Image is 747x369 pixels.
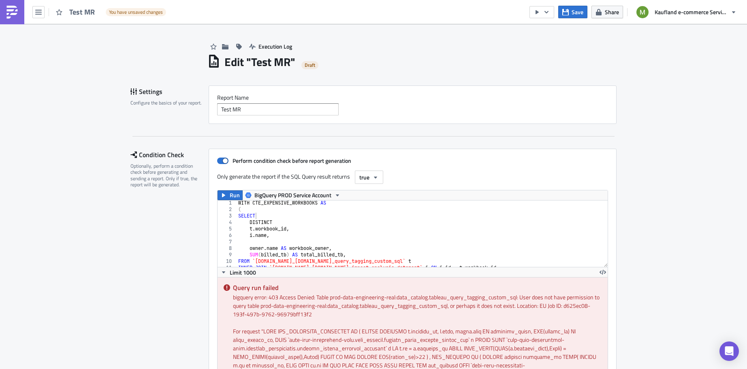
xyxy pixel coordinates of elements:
label: Report Nam﻿e [217,94,608,101]
div: 3 [218,213,237,219]
div: Settings [130,85,209,98]
div: Condition Check [130,149,209,161]
button: Run [218,190,243,200]
div: 1 [218,200,237,206]
div: Open Intercom Messenger [719,341,739,361]
div: 9 [218,252,237,258]
span: Test MR [69,7,102,17]
div: 4 [218,219,237,226]
label: Only generate the report if the SQL Query result returns [217,171,351,183]
button: Execution Log [245,40,296,53]
div: 10 [218,258,237,264]
span: true [359,173,369,181]
button: BigQuery PROD Service Account [242,190,344,200]
button: Limit 1000 [218,267,259,277]
span: BigQuery PROD Service Account [254,190,331,200]
div: 8 [218,245,237,252]
span: Draft [305,62,315,68]
strong: Perform condition check before report generation [233,156,351,165]
div: 2 [218,206,237,213]
div: Optionally, perform a condition check before generating and sending a report. Only if true, the r... [130,163,203,188]
div: 5 [218,226,237,232]
button: Kaufland e-commerce Services GmbH & Co. KG [632,3,741,21]
div: bigquery error: 403 Access Denied: Table prod-data-engineering-real:data_catalog.tableau_query_ta... [233,293,602,318]
span: Save [572,8,583,16]
div: Configure the basics of your report. [130,100,203,106]
button: Save [558,6,587,18]
div: 11 [218,264,237,271]
div: 7 [218,239,237,245]
div: 6 [218,232,237,239]
img: PushMetrics [6,6,19,19]
span: Limit 1000 [230,268,256,277]
h5: Query run failed [233,284,602,291]
span: Kaufland e-commerce Services GmbH & Co. KG [655,8,728,16]
h1: Edit " Test MR " [224,55,295,69]
span: You have unsaved changes [109,9,163,15]
button: Share [591,6,623,18]
img: Avatar [636,5,649,19]
span: Run [230,190,240,200]
span: Execution Log [258,42,292,51]
span: Share [605,8,619,16]
button: true [355,171,383,184]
